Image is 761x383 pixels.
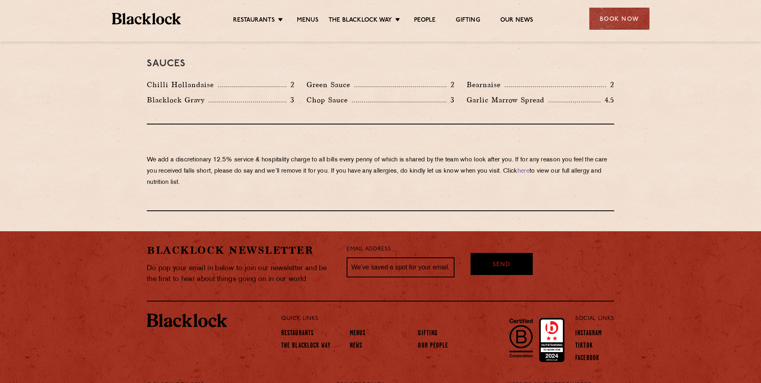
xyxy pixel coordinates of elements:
[589,8,649,30] div: Book Now
[347,245,391,254] label: Email Address
[418,342,448,351] a: Our People
[414,16,436,25] a: People
[286,79,294,90] p: 2
[147,243,335,257] h2: Blacklock Newsletter
[446,79,455,90] p: 2
[350,342,362,351] a: News
[456,16,480,25] a: Gifting
[467,79,505,90] p: Bearnaise
[281,330,314,338] a: Restaurants
[467,94,548,106] p: Garlic Marrow Spread
[517,168,530,174] a: here
[233,16,275,25] a: Restaurants
[500,16,534,25] a: Our News
[601,95,614,105] p: 4.5
[306,79,354,90] p: Green Sauce
[112,13,181,24] img: BL_Textured_Logo-footer-cropped.svg
[575,342,593,351] a: TikTok
[539,318,564,362] img: Accred_2023_2star.png
[505,314,538,362] img: B-Corp-Logo-Black-RGB.svg
[147,155,614,188] p: We add a discretionary 12.5% service & hospitality charge to all bills every penny of which is sh...
[606,79,614,90] p: 2
[281,314,549,324] p: Quick Links
[329,16,392,25] a: The Blacklock Way
[347,257,455,277] input: We’ve saved a spot for your email...
[350,330,366,338] a: Menus
[575,354,599,363] a: Facebook
[286,95,294,105] p: 3
[297,16,319,25] a: Menus
[147,59,614,69] h3: Sauces
[575,314,614,324] p: Social Links
[147,94,209,106] p: Blacklock Gravy
[147,263,335,285] p: Do pop your email in below to join our newsletter and be the first to hear about things going on ...
[418,330,438,338] a: Gifting
[575,330,602,338] a: Instagram
[446,95,455,105] p: 3
[493,261,510,270] span: Send
[281,342,331,351] a: The Blacklock Way
[147,314,227,327] img: BL_Textured_Logo-footer-cropped.svg
[306,94,352,106] p: Chop Sauce
[147,79,218,90] p: Chilli Hollandaise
